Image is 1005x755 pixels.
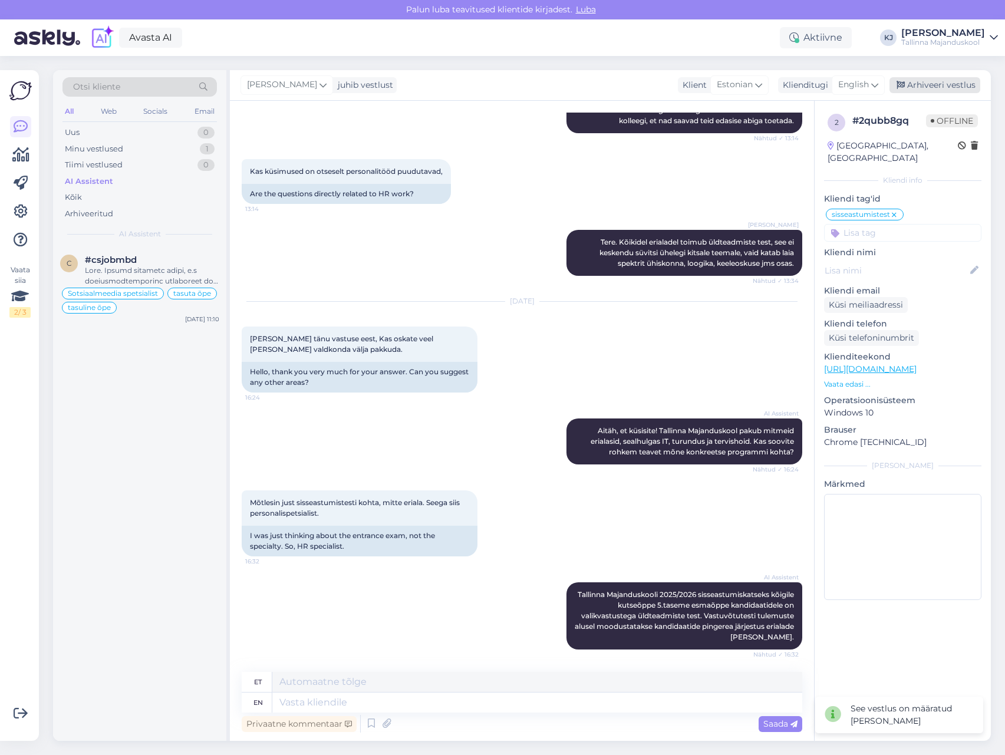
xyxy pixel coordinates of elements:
span: #csjobmbd [85,255,137,265]
p: Kliendi tag'id [824,193,981,205]
div: I was just thinking about the entrance exam, not the specialty. So, HR specialist. [242,526,477,556]
span: tasuline õpe [68,304,111,311]
div: Privaatne kommentaar [242,716,357,732]
div: Email [192,104,217,119]
div: All [62,104,76,119]
span: Aitäh, et küsisite! Tallinna Majanduskool pakub mitmeid erialasid, sealhulgas IT, turundus ja ter... [591,426,796,456]
p: Vaata edasi ... [824,379,981,390]
div: 2 / 3 [9,307,31,318]
div: Tiimi vestlused [65,159,123,171]
input: Lisa tag [824,224,981,242]
span: Sotsiaalmeedia spetsialist [68,290,158,297]
p: Chrome [TECHNICAL_ID] [824,436,981,449]
a: [PERSON_NAME]Tallinna Majanduskool [901,28,998,47]
span: Nähtud ✓ 16:32 [753,650,799,659]
img: explore-ai [90,25,114,50]
span: Nähtud ✓ 16:24 [753,465,799,474]
span: [PERSON_NAME] [247,78,317,91]
div: Minu vestlused [65,143,123,155]
a: Avasta AI [119,28,182,48]
div: 0 [197,159,215,171]
div: See vestlus on määratud [PERSON_NAME] [851,703,974,727]
div: Küsi meiliaadressi [824,297,908,313]
div: [PERSON_NAME] [901,28,985,38]
p: Windows 10 [824,407,981,419]
div: KJ [880,29,897,46]
div: AI Assistent [65,176,113,187]
p: Kliendi email [824,285,981,297]
span: 13:14 [245,205,289,213]
p: Kliendi nimi [824,246,981,259]
span: sisseastumistest [832,211,890,218]
div: Socials [141,104,170,119]
span: Otsi kliente [73,81,120,93]
span: 16:24 [245,393,289,402]
div: Kõik [65,192,82,203]
span: [PERSON_NAME] tänu vastuse eest, Kas oskate veel [PERSON_NAME] valdkonda välja pakkuda. [250,334,435,354]
div: [DATE] 11:10 [185,315,219,324]
div: [DATE] [242,296,802,306]
span: Offline [926,114,978,127]
img: Askly Logo [9,80,32,102]
div: Tallinna Majanduskool [901,38,985,47]
span: AI Assistent [119,229,161,239]
div: et [254,672,262,692]
span: Kas küsimused on otseselt personalitööd puudutavad, [250,167,443,176]
p: Klienditeekond [824,351,981,363]
span: Tere. Kõikidel erialadel toimub üldteadmiste test, see ei keskendu süvitsi ühelegi kitsale teemal... [599,238,796,268]
div: Vaata siia [9,265,31,318]
p: Märkmed [824,478,981,490]
input: Lisa nimi [825,264,968,277]
div: en [253,693,263,713]
div: Klienditugi [778,79,828,91]
span: Mõtlesin just sisseastumistesti kohta, mitte eriala. Seega siis personalispetsialist. [250,498,462,517]
span: [PERSON_NAME] [748,220,799,229]
div: # 2qubb8gq [852,114,926,128]
span: 2 [835,118,839,127]
span: Tallinna Majanduskooli 2025/2026 sisseastumiskatseks kõigile kutseõppe 5.taseme esmaõppe kandidaa... [575,590,796,641]
a: [URL][DOMAIN_NAME] [824,364,917,374]
div: Uus [65,127,80,139]
p: Brauser [824,424,981,436]
p: Operatsioonisüsteem [824,394,981,407]
div: Arhiveeri vestlus [889,77,980,93]
div: Hello, thank you very much for your answer. Can you suggest any other areas? [242,362,477,393]
div: Aktiivne [780,27,852,48]
p: Kliendi telefon [824,318,981,330]
div: Arhiveeritud [65,208,113,220]
span: 16:32 [245,557,289,566]
div: Kliendi info [824,175,981,186]
div: Lore. Ipsumd sitametc adipi, e.s doeiusmodtemporinc utlaboreet do magnaaliqua, eni admini venia q... [85,265,219,286]
span: Luba [572,4,599,15]
span: English [838,78,869,91]
div: Are the questions directly related to HR work? [242,184,451,204]
span: AI Assistent [754,573,799,582]
span: Estonian [717,78,753,91]
div: Klient [678,79,707,91]
div: Küsi telefoninumbrit [824,330,919,346]
div: 0 [197,127,215,139]
div: [PERSON_NAME] [824,460,981,471]
span: AI Assistent [754,409,799,418]
div: 1 [200,143,215,155]
span: tasuta õpe [173,290,211,297]
div: [GEOGRAPHIC_DATA], [GEOGRAPHIC_DATA] [828,140,958,164]
span: Nähtud ✓ 13:34 [753,276,799,285]
div: Web [98,104,119,119]
span: Saada [763,718,798,729]
span: Nähtud ✓ 13:14 [754,134,799,143]
div: juhib vestlust [333,79,393,91]
span: c [67,259,72,268]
